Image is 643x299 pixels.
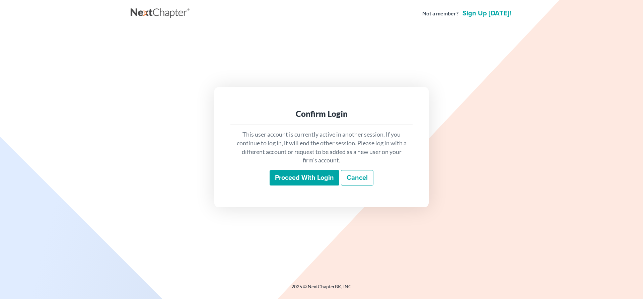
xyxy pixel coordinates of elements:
[341,170,373,185] a: Cancel
[270,170,339,185] input: Proceed with login
[422,10,458,17] strong: Not a member?
[236,130,407,165] p: This user account is currently active in another session. If you continue to log in, it will end ...
[236,108,407,119] div: Confirm Login
[131,283,512,295] div: 2025 © NextChapterBK, INC
[461,10,512,17] a: Sign up [DATE]!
